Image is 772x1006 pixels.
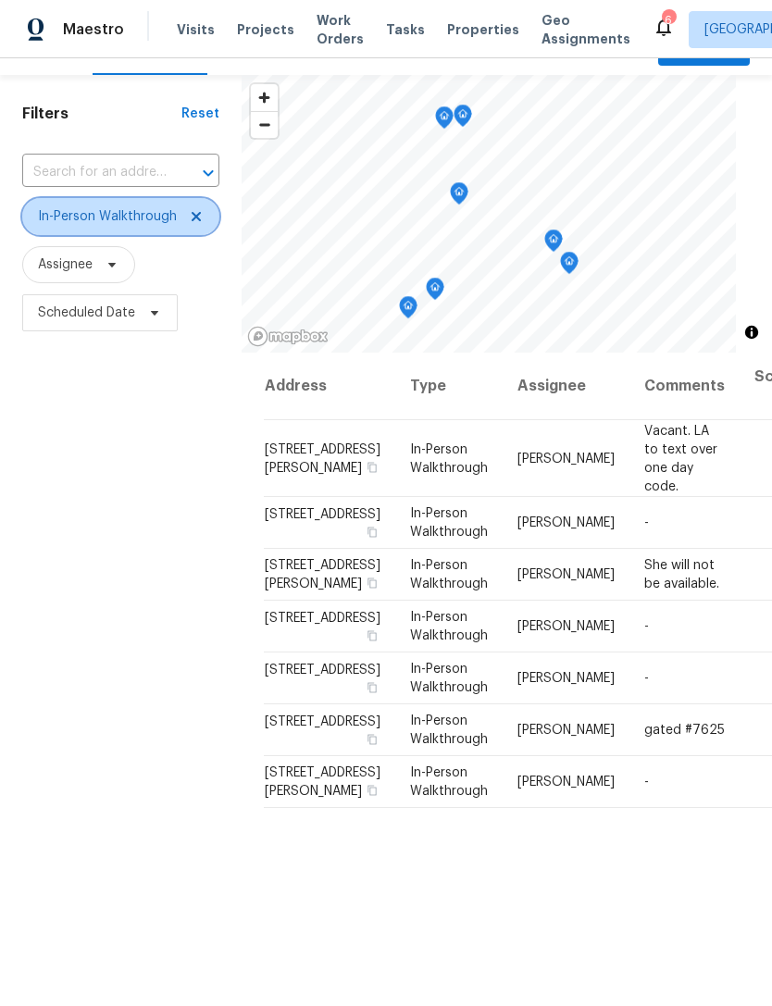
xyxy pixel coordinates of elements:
h1: Filters [22,105,181,123]
span: Vacant. LA to text over one day code. [644,424,717,492]
span: [STREET_ADDRESS] [265,664,380,677]
span: In-Person Walkthrough [410,766,488,798]
span: [STREET_ADDRESS] [265,715,380,728]
span: [PERSON_NAME] [517,620,615,633]
th: Type [395,353,503,420]
span: She will not be available. [644,559,719,590]
div: Map marker [435,106,454,135]
span: In-Person Walkthrough [410,663,488,694]
div: Map marker [450,182,468,211]
button: Copy Address [364,731,380,748]
span: [STREET_ADDRESS][PERSON_NAME] [265,442,380,474]
div: Map marker [399,296,417,325]
button: Copy Address [364,575,380,591]
span: In-Person Walkthrough [410,611,488,642]
span: Properties [447,20,519,39]
div: Reset [181,105,219,123]
button: Toggle attribution [741,321,763,343]
button: Copy Address [364,524,380,540]
span: [PERSON_NAME] [517,672,615,685]
button: Copy Address [364,458,380,475]
span: Zoom out [251,112,278,138]
span: In-Person Walkthrough [410,442,488,474]
span: Work Orders [317,11,364,48]
input: Search for an address... [22,158,168,187]
span: Scheduled Date [38,304,135,322]
th: Address [264,353,395,420]
th: Comments [629,353,740,420]
span: Geo Assignments [542,11,630,48]
span: [STREET_ADDRESS] [265,612,380,625]
canvas: Map [242,75,736,353]
div: Map marker [544,230,563,258]
span: - [644,672,649,685]
span: [STREET_ADDRESS][PERSON_NAME] [265,559,380,590]
span: - [644,516,649,529]
span: [PERSON_NAME] [517,724,615,737]
button: Copy Address [364,782,380,799]
button: Zoom in [251,84,278,111]
th: Assignee [503,353,629,420]
span: [STREET_ADDRESS][PERSON_NAME] [265,766,380,798]
span: In-Person Walkthrough [410,507,488,539]
span: Toggle attribution [746,322,757,342]
div: Map marker [560,252,579,280]
div: Map marker [454,105,472,133]
span: - [644,620,649,633]
button: Zoom out [251,111,278,138]
span: Visits [177,20,215,39]
button: Copy Address [364,679,380,696]
span: [PERSON_NAME] [517,568,615,581]
span: [PERSON_NAME] [517,452,615,465]
button: Copy Address [364,627,380,644]
div: 6 [662,11,675,30]
span: [PERSON_NAME] [517,776,615,789]
button: Open [195,160,221,186]
span: Tasks [386,23,425,36]
span: In-Person Walkthrough [410,714,488,746]
span: [PERSON_NAME] [517,516,615,529]
span: gated #7625 [644,724,725,737]
span: Projects [237,20,294,39]
span: - [644,776,649,789]
span: Assignee [38,255,93,274]
div: Map marker [426,278,444,306]
span: In-Person Walkthrough [38,207,177,226]
span: In-Person Walkthrough [410,559,488,590]
span: Maestro [63,20,124,39]
a: Mapbox homepage [247,326,329,347]
span: [STREET_ADDRESS] [265,508,380,521]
